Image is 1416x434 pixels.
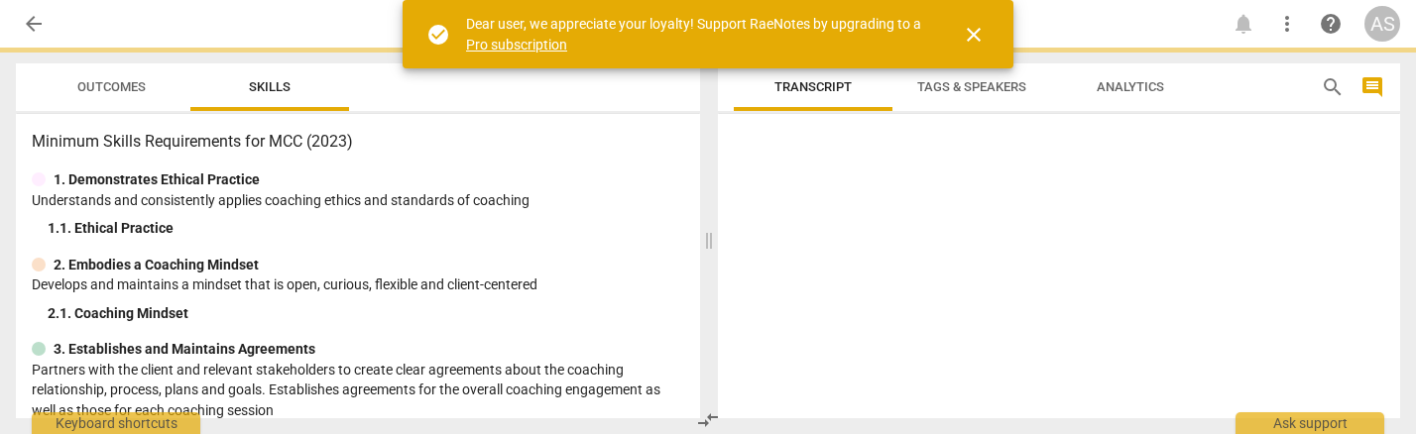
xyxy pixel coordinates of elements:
[1319,12,1343,36] span: help
[48,218,684,239] div: 1. 1. Ethical Practice
[917,79,1026,94] span: Tags & Speakers
[1236,412,1384,434] div: Ask support
[1097,79,1164,94] span: Analytics
[32,274,684,295] p: Develops and maintains a mindset that is open, curious, flexible and client-centered
[22,12,46,36] span: arrow_back
[32,360,684,421] p: Partners with the client and relevant stakeholders to create clear agreements about the coaching ...
[1317,71,1349,103] button: Search
[696,408,720,432] span: compare_arrows
[466,37,567,53] a: Pro subscription
[54,169,260,190] p: 1. Demonstrates Ethical Practice
[54,255,259,275] p: 2. Embodies a Coaching Mindset
[32,130,684,154] h3: Minimum Skills Requirements for MCC (2023)
[1321,75,1345,99] span: search
[962,23,986,47] span: close
[1275,12,1299,36] span: more_vert
[1357,71,1388,103] button: Show/Hide comments
[54,339,315,360] p: 3. Establishes and Maintains Agreements
[249,79,291,94] span: Skills
[1364,6,1400,42] button: AS
[77,79,146,94] span: Outcomes
[32,412,200,434] div: Keyboard shortcuts
[1360,75,1384,99] span: comment
[950,11,998,58] button: Close
[466,14,926,54] div: Dear user, we appreciate your loyalty! Support RaeNotes by upgrading to a
[32,190,684,211] p: Understands and consistently applies coaching ethics and standards of coaching
[1313,6,1349,42] a: Help
[426,23,450,47] span: check_circle
[774,79,852,94] span: Transcript
[48,303,684,324] div: 2. 1. Coaching Mindset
